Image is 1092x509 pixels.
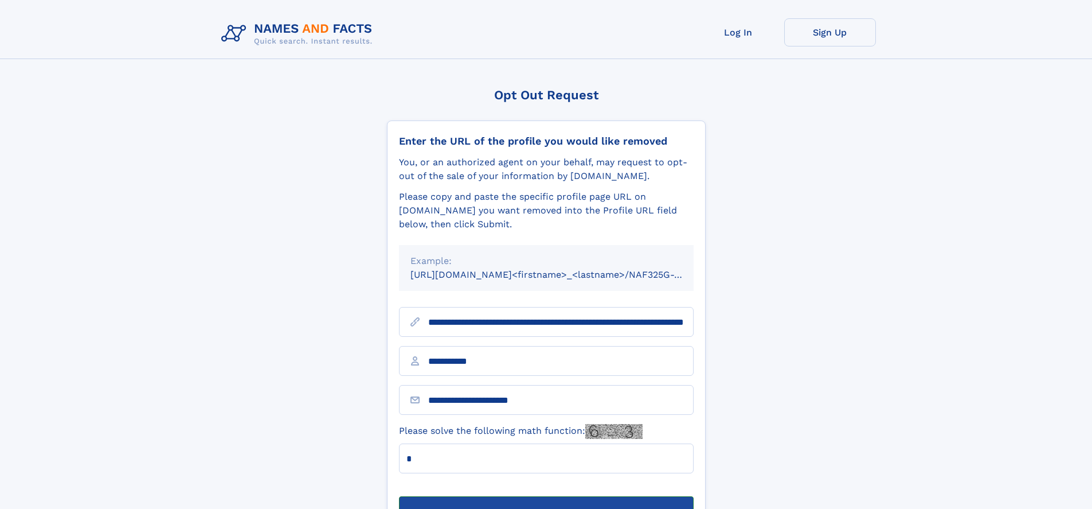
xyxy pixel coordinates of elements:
div: Please copy and paste the specific profile page URL on [DOMAIN_NAME] you want removed into the Pr... [399,190,694,231]
a: Sign Up [784,18,876,46]
img: Logo Names and Facts [217,18,382,49]
div: Enter the URL of the profile you would like removed [399,135,694,147]
a: Log In [692,18,784,46]
div: Opt Out Request [387,88,706,102]
small: [URL][DOMAIN_NAME]<firstname>_<lastname>/NAF325G-xxxxxxxx [410,269,715,280]
label: Please solve the following math function: [399,424,643,439]
div: Example: [410,254,682,268]
div: You, or an authorized agent on your behalf, may request to opt-out of the sale of your informatio... [399,156,694,183]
